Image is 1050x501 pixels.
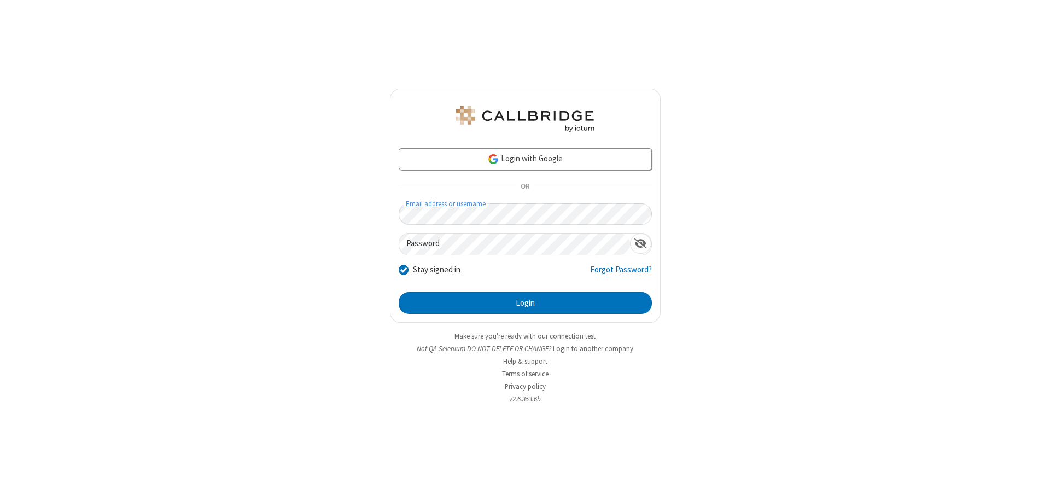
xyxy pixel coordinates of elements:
button: Login [399,292,652,314]
a: Help & support [503,357,547,366]
a: Make sure you're ready with our connection test [454,331,596,341]
a: Privacy policy [505,382,546,391]
li: Not QA Selenium DO NOT DELETE OR CHANGE? [390,343,661,354]
a: Terms of service [502,369,549,378]
span: OR [516,179,534,195]
img: google-icon.png [487,153,499,165]
a: Login with Google [399,148,652,170]
div: Show password [630,234,651,254]
a: Forgot Password? [590,264,652,284]
img: QA Selenium DO NOT DELETE OR CHANGE [454,106,596,132]
input: Password [399,234,630,255]
button: Login to another company [553,343,633,354]
input: Email address or username [399,203,652,225]
label: Stay signed in [413,264,460,276]
li: v2.6.353.6b [390,394,661,404]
